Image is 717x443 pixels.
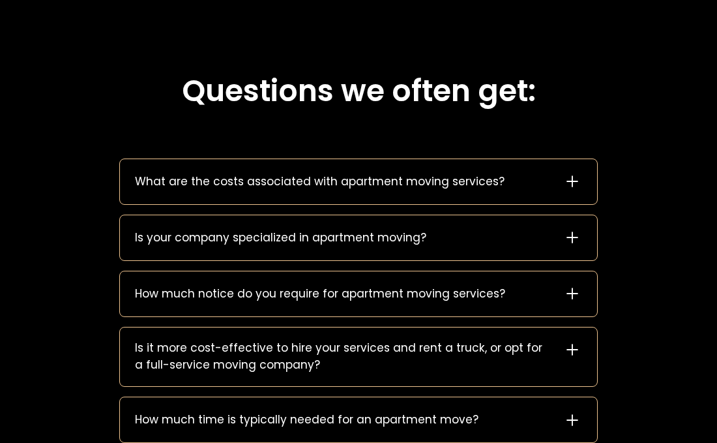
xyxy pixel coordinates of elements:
div: Is your company specialized in apartment moving? [135,230,426,247]
h2: Questions we often get: [119,73,598,109]
div: Is it more cost-effective to hire your services and rent a truck, or opt for a full-service movin... [135,340,548,374]
div: What are the costs associated with apartment moving services? [135,174,505,191]
div: How much time is typically needed for an apartment move? [135,412,478,429]
div: How much notice do you require for apartment moving services? [135,286,505,303]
